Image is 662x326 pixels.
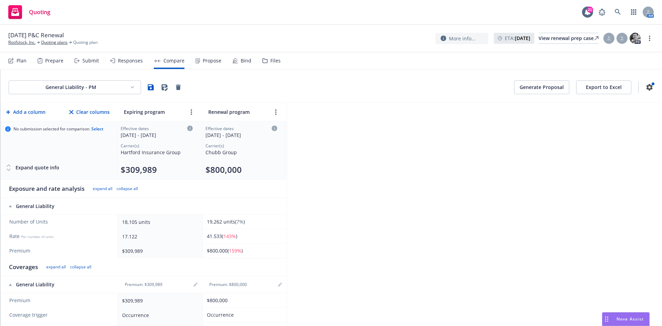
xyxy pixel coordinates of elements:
[45,58,63,63] div: Prepare
[205,126,277,131] div: Effective dates
[5,105,47,119] button: Add a column
[576,80,631,94] button: Export to Excel
[205,126,277,139] div: Click to edit column carrier quote details
[205,131,277,139] div: [DATE] - [DATE]
[117,186,138,191] button: collapse all
[627,5,641,19] a: Switch app
[8,39,36,46] a: Roofstock, Inc.
[14,84,127,91] div: General Liability - PM
[121,149,193,156] div: Hartford Insurance Group
[122,297,195,304] div: $309,989
[122,247,195,255] div: $309,989
[272,108,280,116] a: more
[602,313,611,326] div: Drag to move
[122,218,195,226] div: 18,105 units
[539,33,599,43] div: View renewal prep case
[237,218,243,225] span: 7%
[121,131,193,139] div: [DATE] - [DATE]
[270,58,281,63] div: Files
[207,311,280,318] div: Occurrence
[205,149,277,156] div: Chubb Group
[276,280,284,289] a: editPencil
[73,39,98,46] span: Quoting plan
[122,312,195,319] div: Occurrence
[121,126,193,131] div: Effective dates
[514,80,569,94] button: Generate Proposal
[68,105,111,119] button: Clear columns
[9,263,38,271] div: Coverages
[449,35,475,42] span: More info...
[241,58,251,63] div: Bind
[207,297,280,304] div: $800,000
[41,39,68,46] a: Quoting plans
[602,312,650,326] button: Nova Assist
[8,31,64,39] span: [DATE] P&C Renewal
[207,233,237,239] span: 41.533 ( )
[17,58,27,63] div: Plan
[515,35,530,41] strong: [DATE]
[9,203,111,210] div: General Liability
[118,58,143,63] div: Responses
[29,9,50,15] span: Quoting
[121,164,157,175] button: $309,989
[207,107,269,117] input: Renewal program
[203,58,221,63] div: Propose
[505,34,530,42] span: ETA :
[616,316,644,322] span: Nova Assist
[9,218,111,225] span: Number of Units
[21,234,54,239] span: Per number of units
[121,143,193,149] div: Carrier(s)
[611,5,625,19] a: Search
[6,2,53,22] a: Quoting
[587,7,593,13] div: 21
[205,143,277,149] div: Carrier(s)
[93,186,112,191] button: expand all
[13,126,103,132] span: No submission selected for comparison.
[229,247,241,254] span: 159%
[645,34,654,42] a: more
[205,164,242,175] button: $800,000
[9,281,111,288] div: General Liability
[207,218,245,225] span: 19,262 units ( )
[205,164,277,175] div: Total premium (click to edit billing info)
[9,247,111,254] span: Premium
[121,164,193,175] div: Total premium (click to edit billing info)
[70,264,91,270] button: collapse all
[46,264,66,270] button: expand all
[82,58,99,63] div: Submit
[207,247,243,254] span: $800,000 ( )
[9,233,111,240] span: Rate
[163,58,184,63] div: Compare
[9,312,111,318] span: Coverage trigger
[539,33,599,44] a: View renewal prep case
[187,108,195,116] a: more
[595,5,609,19] a: Report a Bug
[223,233,236,239] span: 143%
[435,33,488,44] button: More info...
[122,233,195,240] div: 17.122
[9,297,111,304] span: Premium
[9,185,84,193] div: Exposure and rate analysis
[9,80,141,94] button: General Liability - PM
[121,282,167,287] div: Premium: $309,989
[630,33,641,44] img: photo
[122,107,184,117] input: Expiring program
[191,280,200,289] a: editPencil
[5,161,59,175] button: Expand quote info
[205,282,251,287] div: Premium: $800,000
